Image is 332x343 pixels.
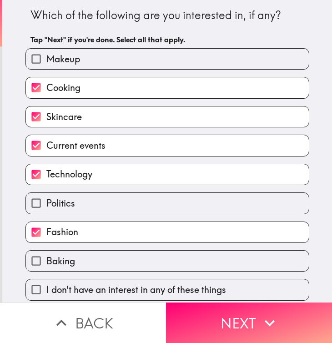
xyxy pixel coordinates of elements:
span: Current events [46,139,106,152]
button: Makeup [26,49,309,69]
span: Fashion [46,226,78,238]
span: Skincare [46,111,82,123]
span: Baking [46,255,75,267]
span: Technology [46,168,92,181]
button: I don't have an interest in any of these things [26,279,309,300]
button: Baking [26,251,309,271]
button: Skincare [26,106,309,127]
button: Fashion [26,222,309,242]
button: Cooking [26,77,309,98]
button: Current events [26,135,309,156]
button: Technology [26,164,309,185]
span: Cooking [46,81,80,94]
span: I don't have an interest in any of these things [46,283,226,296]
button: Politics [26,193,309,213]
div: Which of the following are you interested in, if any? [30,8,304,23]
h6: Tap "Next" if you're done. Select all that apply. [30,35,304,45]
span: Makeup [46,53,80,66]
button: Next [166,303,332,343]
span: Politics [46,197,75,210]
